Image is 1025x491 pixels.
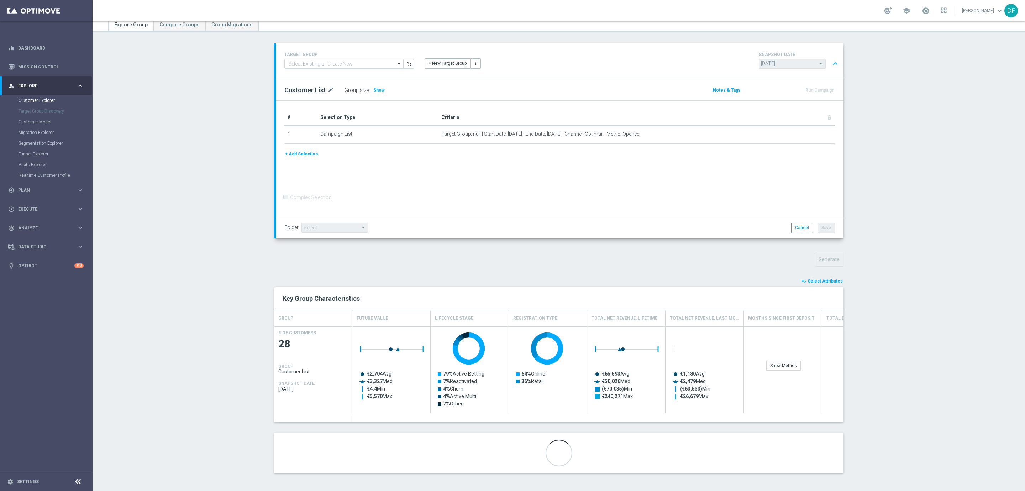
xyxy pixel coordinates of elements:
div: TARGET GROUP arrow_drop_down + New Target Group more_vert SNAPSHOT DATE arrow_drop_down expand_less [284,50,835,71]
i: playlist_add_check [801,279,806,284]
text: Med [602,378,630,384]
input: Select Existing or Create New [284,59,403,69]
i: keyboard_arrow_right [77,82,84,89]
button: Cancel [791,223,813,233]
text: Avg [367,371,391,377]
text: Churn [443,386,463,392]
i: settings [7,479,14,485]
text: Active Multi [443,393,476,399]
text: Other [443,401,463,407]
button: Mission Control [8,64,84,70]
a: Funnel Explorer [19,151,74,157]
h4: SNAPSHOT DATE [278,381,315,386]
tspan: 64% [521,371,531,377]
span: Show [373,88,385,93]
span: Select Attributes [808,279,843,284]
i: keyboard_arrow_right [77,206,84,212]
text: Online [521,371,545,377]
text: Min [602,386,632,392]
div: Mission Control [8,57,84,76]
a: Customer Explorer [19,98,74,103]
text: Med [680,378,706,384]
span: school [903,7,910,15]
h4: GROUP [278,364,293,369]
tspan: €65,593 [602,371,620,377]
td: Campaign List [317,126,438,144]
th: # [284,109,317,126]
h4: Registration Type [513,312,557,325]
span: Explore [18,84,77,88]
div: +10 [74,263,84,268]
label: Folder [284,224,299,231]
i: mode_edit [327,86,334,94]
text: Min [680,386,710,392]
tspan: €3,327 [367,378,383,384]
tspan: 4% [443,393,450,399]
div: Explore [8,83,77,89]
button: person_search Explore keyboard_arrow_right [8,83,84,89]
tspan: €4.4 [367,386,377,392]
tspan: €5,570 [367,393,383,399]
button: + Add Selection [284,150,319,158]
h4: # OF CUSTOMERS [278,330,316,335]
button: Data Studio keyboard_arrow_right [8,244,84,250]
text: Reactivated [443,378,477,384]
i: equalizer [8,45,15,51]
th: Selection Type [317,109,438,126]
tspan: €2,479 [680,378,696,384]
button: playlist_add_check Select Attributes [801,277,843,285]
span: Criteria [441,114,459,120]
tspan: 4% [443,386,450,392]
span: Analyze [18,226,77,230]
a: Dashboard [18,38,84,57]
i: arrow_drop_down [396,59,403,68]
h4: Lifecycle Stage [435,312,473,325]
tspan: (€70,035) [602,386,624,392]
div: Execute [8,206,77,212]
text: Max [680,393,708,399]
h4: GROUP [278,312,293,325]
a: Migration Explorer [19,130,74,135]
tspan: 79% [443,371,453,377]
a: Mission Control [18,57,84,76]
tspan: €2,704 [367,371,383,377]
div: Plan [8,187,77,193]
button: equalizer Dashboard [8,45,84,51]
text: Max [602,393,633,399]
div: Visits Explorer [19,159,92,170]
h4: TARGET GROUP [284,52,414,57]
a: Visits Explorer [19,162,74,167]
div: DF [1004,4,1018,17]
tspan: €240,271 [602,393,623,399]
h4: Total Net Revenue, Last Month [670,312,739,325]
div: Show Metrics [766,361,801,371]
button: expand_less [830,57,840,71]
div: lightbulb Optibot +10 [8,263,84,269]
span: Execute [18,207,77,211]
button: play_circle_outline Execute keyboard_arrow_right [8,206,84,212]
span: keyboard_arrow_down [996,7,1004,15]
i: gps_fixed [8,187,15,193]
a: [PERSON_NAME]keyboard_arrow_down [961,5,1004,16]
span: 28 [278,337,348,351]
text: Min [367,386,385,392]
button: more_vert [471,58,481,68]
ul: Tabs [108,19,259,31]
div: Dashboard [8,38,84,57]
button: Generate [815,253,843,267]
h2: Customer List [284,86,326,94]
h4: Total Deposit Amount, Lifetime [826,312,896,325]
button: gps_fixed Plan keyboard_arrow_right [8,187,84,193]
a: Customer Model [19,119,74,125]
div: Target Group Discovery [19,106,92,117]
text: Avg [602,371,629,377]
div: Realtime Customer Profile [19,170,92,181]
tspan: 7% [443,401,450,407]
i: more_vert [473,61,478,66]
a: Segmentation Explorer [19,140,74,146]
i: play_circle_outline [8,206,15,212]
button: + New Target Group [425,58,471,68]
